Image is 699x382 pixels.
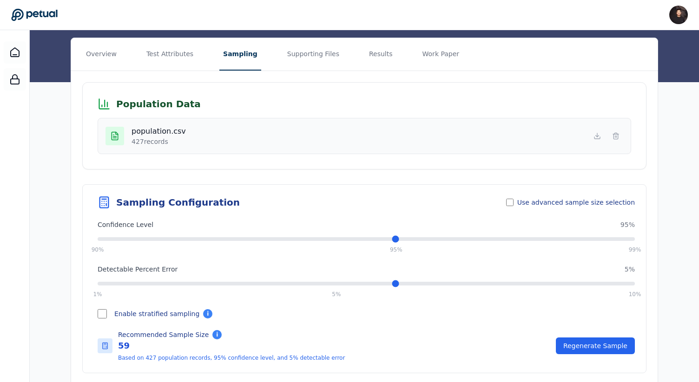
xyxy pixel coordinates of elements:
button: Delete File [608,129,623,143]
span: 95 % [390,246,402,253]
label: Confidence Level [98,220,153,229]
button: Work Paper [419,38,463,71]
img: James Lee [669,6,688,24]
a: Go to Dashboard [11,8,58,21]
span: 1 % [93,291,102,298]
a: Dashboard [4,41,26,64]
p: 427 records [132,137,186,146]
h3: Sampling Configuration [116,196,240,209]
button: Test Attributes [143,38,197,71]
button: Supporting Files [284,38,343,71]
span: i [203,309,212,318]
span: 5 % [332,291,341,298]
h4: Recommended Sample Size [118,330,550,339]
label: Detectable Percent Error [98,265,178,274]
h3: Population Data [116,97,201,110]
button: Download File [590,129,605,143]
span: 90 % [92,246,104,253]
span: Use advanced sample size selection [517,198,635,207]
h4: population.csv [132,126,186,137]
button: Regenerate Sample [556,337,635,354]
p: Based on 427 population records, 95% confidence level, and 5% detectable error [118,354,550,362]
span: i [212,330,222,339]
input: Use advanced sample size selection [506,199,514,206]
span: 5 % [625,265,635,274]
a: SOC [4,68,26,91]
span: 10 % [629,291,641,298]
button: Sampling [219,38,261,71]
p: 59 [118,339,550,352]
span: 95 % [620,220,635,229]
button: Results [365,38,396,71]
label: Enable stratified sampling [114,309,199,318]
nav: Tabs [71,38,658,71]
span: 99 % [629,246,641,253]
button: Overview [82,38,120,71]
